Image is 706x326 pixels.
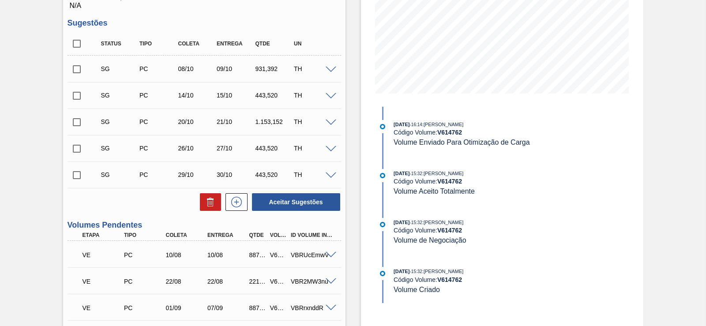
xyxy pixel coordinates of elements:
[137,118,180,125] div: Pedido de Compra
[80,245,126,265] div: Volume Enviado para Transporte
[247,304,268,311] div: 887,040
[137,145,180,152] div: Pedido de Compra
[164,304,210,311] div: 01/09/2025
[394,129,603,136] div: Código Volume:
[122,232,168,238] div: Tipo
[99,65,141,72] div: Sugestão Criada
[247,251,268,259] div: 887,040
[422,220,464,225] span: : [PERSON_NAME]
[164,251,210,259] div: 10/08/2025
[176,118,218,125] div: 20/10/2025
[394,187,475,195] span: Volume Aceito Totalmente
[205,232,251,238] div: Entrega
[68,221,341,230] h3: Volumes Pendentes
[122,278,168,285] div: Pedido de Compra
[214,41,257,47] div: Entrega
[380,271,385,276] img: atual
[122,251,168,259] div: Pedido de Compra
[380,222,385,227] img: atual
[394,276,603,283] div: Código Volume:
[214,92,257,99] div: 15/10/2025
[410,269,422,274] span: - 15:32
[247,278,268,285] div: 221,760
[137,65,180,72] div: Pedido de Compra
[68,19,341,28] h3: Sugestões
[268,304,289,311] div: V619551
[205,251,251,259] div: 10/08/2025
[268,251,289,259] div: V614762
[437,227,462,234] strong: V 614762
[268,278,289,285] div: V617476
[289,232,334,238] div: Id Volume Interno
[292,41,334,47] div: UN
[205,278,251,285] div: 22/08/2025
[394,220,409,225] span: [DATE]
[214,65,257,72] div: 09/10/2025
[248,192,341,212] div: Aceitar Sugestões
[394,122,409,127] span: [DATE]
[247,232,268,238] div: Qtde
[80,272,126,291] div: Volume Enviado para Transporte
[394,139,530,146] span: Volume Enviado Para Otimização de Carga
[99,41,141,47] div: Status
[214,171,257,178] div: 30/10/2025
[205,304,251,311] div: 07/09/2025
[410,122,422,127] span: - 16:14
[422,269,464,274] span: : [PERSON_NAME]
[422,122,464,127] span: : [PERSON_NAME]
[289,278,334,285] div: VBR2MW3nu
[289,251,334,259] div: VBRUcEmwV
[410,171,422,176] span: - 15:32
[289,304,334,311] div: VBRrxnddR
[137,41,180,47] div: Tipo
[80,232,126,238] div: Etapa
[122,304,168,311] div: Pedido de Compra
[394,227,603,234] div: Código Volume:
[410,220,422,225] span: - 15:32
[268,232,289,238] div: Volume Portal
[253,92,296,99] div: 443,520
[253,118,296,125] div: 1.153,152
[176,171,218,178] div: 29/10/2025
[195,193,221,211] div: Excluir Sugestões
[380,173,385,178] img: atual
[83,304,124,311] p: VE
[164,232,210,238] div: Coleta
[137,171,180,178] div: Pedido de Compra
[394,286,440,293] span: Volume Criado
[253,65,296,72] div: 931,392
[80,298,126,318] div: Volume Enviado para Transporte
[292,171,334,178] div: TH
[99,92,141,99] div: Sugestão Criada
[292,145,334,152] div: TH
[292,65,334,72] div: TH
[83,278,124,285] p: VE
[437,178,462,185] strong: V 614762
[437,129,462,136] strong: V 614762
[394,178,603,185] div: Código Volume:
[221,193,248,211] div: Nova sugestão
[137,92,180,99] div: Pedido de Compra
[253,145,296,152] div: 443,520
[214,145,257,152] div: 27/10/2025
[176,92,218,99] div: 14/10/2025
[394,236,466,244] span: Volume de Negociação
[253,171,296,178] div: 443,520
[176,145,218,152] div: 26/10/2025
[176,65,218,72] div: 08/10/2025
[292,118,334,125] div: TH
[176,41,218,47] div: Coleta
[380,124,385,129] img: atual
[437,276,462,283] strong: V 614762
[394,171,409,176] span: [DATE]
[292,92,334,99] div: TH
[214,118,257,125] div: 21/10/2025
[422,171,464,176] span: : [PERSON_NAME]
[252,193,340,211] button: Aceitar Sugestões
[99,145,141,152] div: Sugestão Criada
[253,41,296,47] div: Qtde
[394,269,409,274] span: [DATE]
[83,251,124,259] p: VE
[164,278,210,285] div: 22/08/2025
[99,171,141,178] div: Sugestão Criada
